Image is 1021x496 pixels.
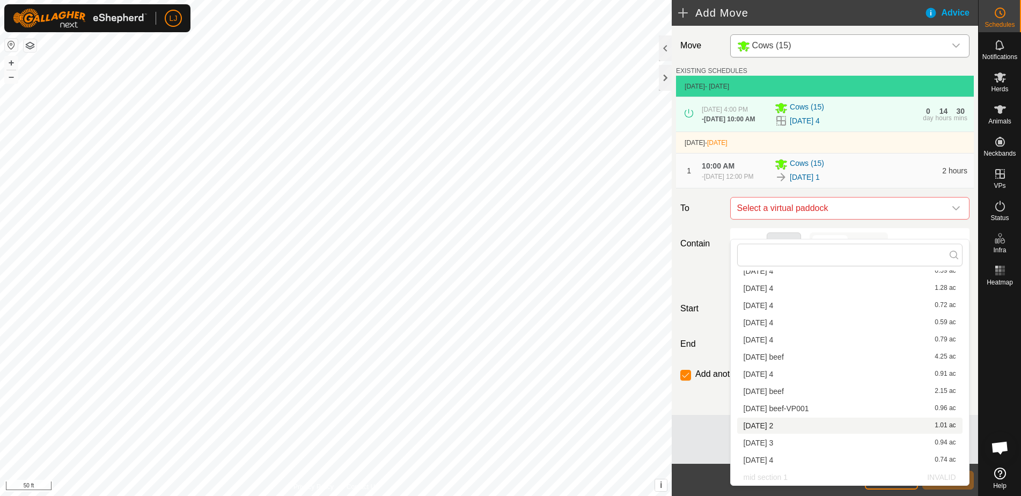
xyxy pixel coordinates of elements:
span: [DATE] 4 [744,267,774,275]
span: Heatmap [987,279,1013,286]
li: 2025-10-01 4 [737,452,963,468]
span: Schedules [985,21,1015,28]
span: Status [990,215,1009,221]
span: Cows (15) [752,41,791,50]
label: To [676,197,725,220]
img: Gallagher Logo [13,9,147,28]
span: [DATE] 2 [744,422,774,429]
span: [DATE] 4 [744,370,774,378]
button: Map Layers [24,39,36,52]
span: VPs [994,183,1005,189]
span: - [DATE] [705,83,729,90]
span: Help [993,483,1007,489]
span: [DATE] 4 [744,456,774,464]
li: 2025-09-28 4 [737,315,963,331]
span: [DATE] 12:00 PM [704,173,753,180]
span: 0.72 ac [935,302,956,309]
span: [DATE] 4 [744,285,774,292]
div: hours [936,115,952,121]
span: Select a virtual paddock [733,198,945,219]
button: + [5,56,18,69]
div: Open chat [984,432,1016,464]
span: [DATE] 4:00 PM [702,106,748,113]
label: Contain [676,237,725,250]
div: - [702,172,753,181]
span: Cows [733,35,945,57]
span: [DATE] 3 [744,439,774,447]
span: 0.96 ac [935,405,956,412]
label: EXISTING SCHEDULES [676,66,747,76]
div: day [923,115,933,121]
span: [DATE] beef-VP001 [744,405,809,412]
ul: Option List [731,204,969,485]
img: To [775,171,788,184]
span: [DATE] 4 [744,319,774,326]
li: 2025-09-30 beef-VP001 [737,400,963,417]
label: End [676,338,725,351]
a: [DATE] 4 [790,115,820,127]
span: 1.01 ac [935,422,956,429]
span: 0.59 ac [935,319,956,326]
span: 1.28 ac [935,285,956,292]
a: Privacy Policy [293,482,334,492]
button: Reset Map [5,39,18,52]
label: Add another scheduled move [695,370,807,378]
span: [DATE] [685,139,705,147]
span: [DATE] 4 [744,336,774,344]
span: i [660,480,662,490]
li: 2025-09-23 4 [737,263,963,279]
li: 2025-09-25 4 [737,280,963,296]
span: 0.94 ac [935,439,956,447]
li: 2025-09-30 4 [737,366,963,382]
a: Help [979,463,1021,493]
label: Start [676,302,725,315]
span: Cows (15) [790,101,824,114]
span: 0.74 ac [935,456,956,464]
span: 0.59 ac [935,267,956,275]
li: 2025-09-27 4 [737,297,963,313]
span: 4.25 ac [935,353,956,361]
a: Contact Us [347,482,378,492]
li: 2025-09-29 4 [737,332,963,348]
label: Move [676,34,725,57]
span: Herds [991,86,1008,92]
span: 1 [687,166,691,175]
span: - [705,139,728,147]
li: 2025-10-01 3 [737,435,963,451]
div: 14 [939,107,948,115]
span: Neckbands [983,150,1016,157]
span: [DATE] beef [744,388,784,395]
span: [DATE] [685,83,705,90]
span: Notifications [982,54,1017,60]
span: 0.79 ac [935,336,956,344]
li: 2025-09-29 beef [737,349,963,365]
span: 2 hours [942,166,967,175]
span: Animals [988,118,1011,125]
a: [DATE] 1 [790,172,820,183]
span: 2.15 ac [935,388,956,395]
span: Infra [993,247,1006,253]
span: [DATE] [707,139,728,147]
div: - [702,114,755,124]
li: 2025-09-30 beef [737,383,963,399]
button: – [5,70,18,83]
div: dropdown trigger [945,35,967,57]
span: LJ [170,13,178,24]
div: 0 [926,107,930,115]
button: i [655,479,667,491]
span: 0.91 ac [935,370,956,378]
div: 30 [957,107,965,115]
div: Advice [924,6,978,19]
span: [DATE] 4 [744,302,774,309]
span: Cows (15) [790,158,824,171]
span: [DATE] beef [744,353,784,361]
div: mins [954,115,967,121]
div: dropdown trigger [945,198,967,219]
li: 2025-10-01 2 [737,418,963,434]
span: [DATE] 10:00 AM [704,115,755,123]
h2: Add Move [678,6,924,19]
span: 10:00 AM [702,162,734,170]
